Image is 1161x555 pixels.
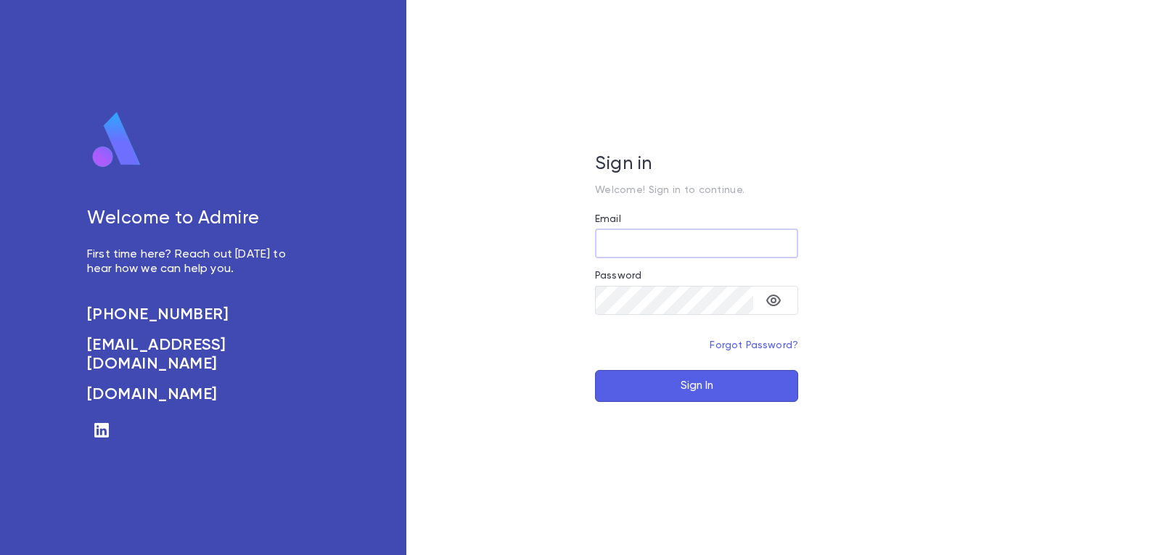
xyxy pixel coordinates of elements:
[87,385,302,404] a: [DOMAIN_NAME]
[87,111,147,169] img: logo
[87,208,302,230] h5: Welcome to Admire
[759,286,788,315] button: toggle password visibility
[710,340,798,350] a: Forgot Password?
[595,370,798,402] button: Sign In
[595,154,798,176] h5: Sign in
[87,336,302,374] a: [EMAIL_ADDRESS][DOMAIN_NAME]
[87,247,302,276] p: First time here? Reach out [DATE] to hear how we can help you.
[595,184,798,196] p: Welcome! Sign in to continue.
[87,305,302,324] a: [PHONE_NUMBER]
[595,270,641,281] label: Password
[595,213,621,225] label: Email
